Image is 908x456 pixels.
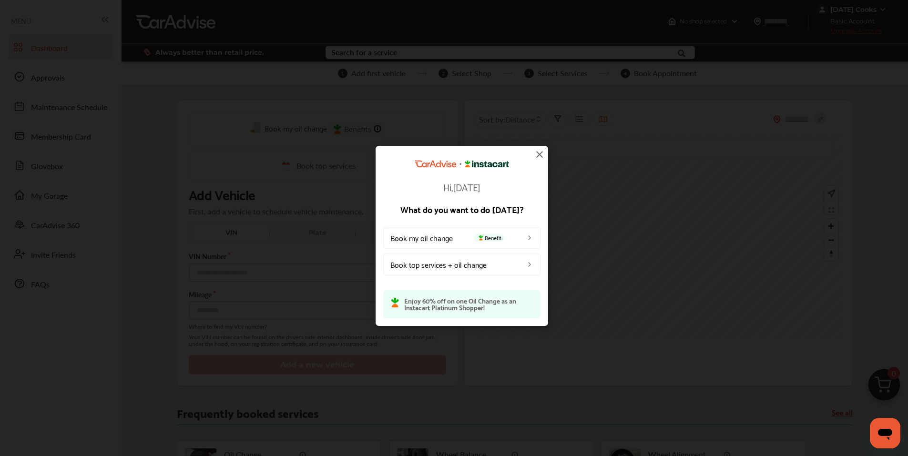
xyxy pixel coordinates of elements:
[383,253,541,275] a: Book top services + oil change
[383,204,541,213] p: What do you want to do [DATE]?
[870,418,900,448] iframe: Button to launch messaging window
[415,160,509,168] img: CarAdvise Instacart Logo
[383,226,541,248] a: Book my oil changeBenefit
[526,233,533,241] img: left_arrow_icon.0f472efe.svg
[383,182,541,191] p: Hi, [DATE]
[404,297,533,310] p: Enjoy 60% off on one Oil Change as an Instacart Platinum Shopper!
[391,297,399,307] img: instacart-icon.73bd83c2.svg
[534,149,545,160] img: close-icon.a004319c.svg
[526,260,533,268] img: left_arrow_icon.0f472efe.svg
[477,234,485,240] img: instacart-icon.73bd83c2.svg
[474,233,504,241] span: Benefit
